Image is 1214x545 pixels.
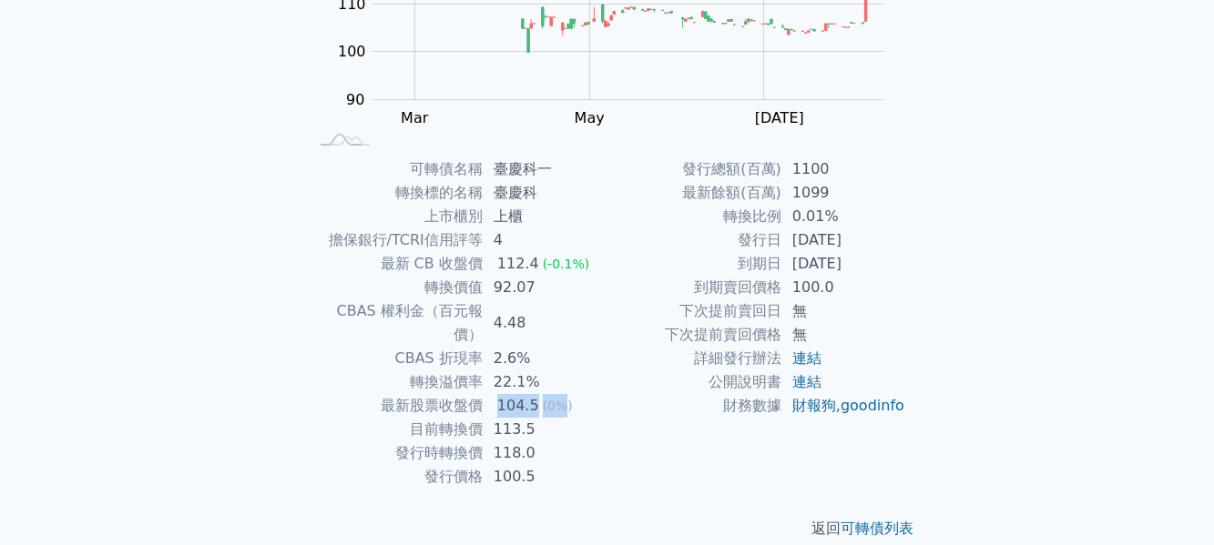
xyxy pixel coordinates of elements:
[607,205,781,228] td: 轉換比例
[607,370,781,394] td: 公開說明書
[607,299,781,323] td: 下次提前賣回日
[792,349,821,367] a: 連結
[607,228,781,252] td: 發行日
[607,394,781,418] td: 財務數據
[607,347,781,370] td: 詳細發行辦法
[781,228,906,252] td: [DATE]
[483,276,607,299] td: 92.07
[309,418,483,441] td: 目前轉換價
[483,441,607,465] td: 118.0
[543,257,590,271] span: (-0.1%)
[483,465,607,489] td: 100.5
[575,109,605,126] tspan: May
[781,205,906,228] td: 0.01%
[309,276,483,299] td: 轉換價值
[483,418,607,441] td: 113.5
[346,91,364,108] tspan: 90
[607,181,781,205] td: 最新餘額(百萬)
[792,373,821,390] a: 連結
[309,228,483,252] td: 擔保銀行/TCRI信用評等
[781,394,906,418] td: ,
[309,370,483,394] td: 轉換溢價率
[841,520,913,537] a: 可轉債列表
[792,397,836,414] a: 財報狗
[543,399,573,413] span: (0%)
[309,157,483,181] td: 可轉債名稱
[309,181,483,205] td: 轉換標的名稱
[309,465,483,489] td: 發行價格
[841,397,904,414] a: goodinfo
[483,157,607,181] td: 臺慶科一
[781,181,906,205] td: 1099
[483,205,607,228] td: 上櫃
[607,323,781,347] td: 下次提前賣回價格
[483,181,607,205] td: 臺慶科
[309,205,483,228] td: 上市櫃別
[338,43,366,60] tspan: 100
[309,347,483,370] td: CBAS 折現率
[494,252,543,276] div: 112.4
[781,299,906,323] td: 無
[483,299,607,347] td: 4.48
[607,252,781,276] td: 到期日
[483,370,607,394] td: 22.1%
[309,441,483,465] td: 發行時轉換價
[781,276,906,299] td: 100.0
[401,109,429,126] tspan: Mar
[309,299,483,347] td: CBAS 權利金（百元報價）
[1123,458,1214,545] iframe: Chat Widget
[309,394,483,418] td: 最新股票收盤價
[755,109,804,126] tspan: [DATE]
[483,228,607,252] td: 4
[483,347,607,370] td: 2.6%
[781,252,906,276] td: [DATE]
[781,323,906,347] td: 無
[494,394,543,418] div: 104.5
[607,276,781,299] td: 到期賣回價格
[1123,458,1214,545] div: 聊天小工具
[309,252,483,276] td: 最新 CB 收盤價
[287,518,928,540] p: 返回
[781,157,906,181] td: 1100
[607,157,781,181] td: 發行總額(百萬)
